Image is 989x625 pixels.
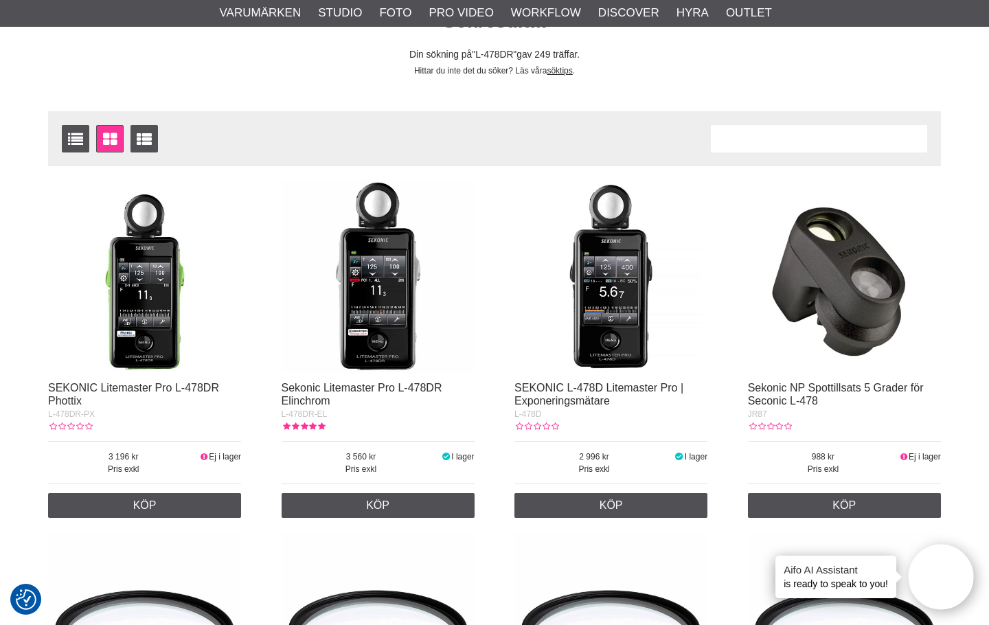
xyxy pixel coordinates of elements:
[48,382,219,407] a: SEKONIC Litemaster Pro L-478DR Phottix
[748,180,941,373] img: Sekonic NP Spottillsats 5 Grader för Seconic L-478
[748,420,792,433] div: Kundbetyg: 0
[598,4,659,22] a: Discover
[909,452,941,462] span: Ej i lager
[414,66,547,76] span: Hittar du inte det du söker? Läs våra
[96,125,124,152] a: Fönstervisning
[282,409,328,419] span: L-478DR-EL
[318,4,362,22] a: Studio
[282,493,475,518] a: Köp
[547,66,572,76] a: söktips
[726,4,772,22] a: Outlet
[748,409,767,419] span: JR87
[472,49,516,60] span: L-478DR
[677,4,709,22] a: Hyra
[514,409,541,419] span: L-478D
[514,493,707,518] a: Köp
[748,382,924,407] a: Sekonic NP Spottillsats 5 Grader för Seconic L-478
[674,452,685,462] i: I lager
[514,382,683,407] a: SEKONIC L-478D Litemaster Pro | Exponeringsmätare
[748,451,899,463] span: 988
[748,493,941,518] a: Köp
[511,4,581,22] a: Workflow
[440,452,451,462] i: I lager
[282,451,441,463] span: 3 560
[199,452,209,462] i: Ej i lager
[48,451,199,463] span: 3 196
[48,180,241,373] img: SEKONIC Litemaster Pro L-478DR Phottix
[514,180,707,373] img: SEKONIC L-478D Litemaster Pro | Exponeringsmätare
[130,125,158,152] a: Utökad listvisning
[429,4,493,22] a: Pro Video
[282,420,326,433] div: Kundbetyg: 5.00
[514,420,558,433] div: Kundbetyg: 0
[409,49,580,60] span: Din sökning på gav 249 träffar.
[379,4,411,22] a: Foto
[573,66,575,76] span: .
[775,556,896,598] div: is ready to speak to you!
[48,420,92,433] div: Kundbetyg: 0
[48,493,241,518] a: Köp
[898,452,909,462] i: Ej i lager
[48,463,199,475] span: Pris exkl
[282,180,475,373] img: Sekonic Litemaster Pro L-478DR Elinchrom
[685,452,707,462] span: I lager
[514,451,674,463] span: 2 996
[48,409,95,419] span: L-478DR-PX
[514,463,674,475] span: Pris exkl
[220,4,302,22] a: Varumärken
[282,463,441,475] span: Pris exkl
[784,562,888,577] h4: Aifo AI Assistant
[16,589,36,610] img: Revisit consent button
[62,125,89,152] a: Listvisning
[282,382,442,407] a: Sekonic Litemaster Pro L-478DR Elinchrom
[16,587,36,612] button: Samtyckesinställningar
[209,452,241,462] span: Ej i lager
[451,452,474,462] span: I lager
[748,463,899,475] span: Pris exkl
